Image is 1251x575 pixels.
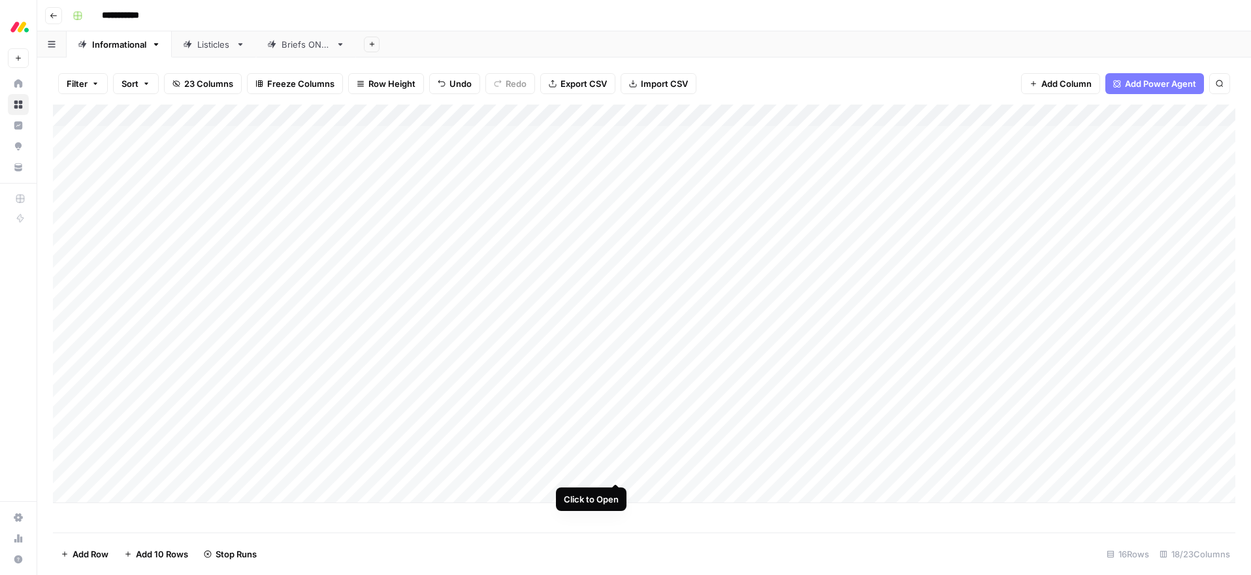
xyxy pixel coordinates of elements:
[216,548,257,561] span: Stop Runs
[8,10,29,43] button: Workspace: Monday.com
[8,136,29,157] a: Opportunities
[92,38,146,51] div: Informational
[8,549,29,570] button: Help + Support
[172,31,256,57] a: Listicles
[540,73,615,94] button: Export CSV
[58,73,108,94] button: Filter
[136,548,188,561] span: Add 10 Rows
[247,73,343,94] button: Freeze Columns
[621,73,696,94] button: Import CSV
[8,15,31,39] img: Monday.com Logo
[53,544,116,565] button: Add Row
[8,73,29,94] a: Home
[8,115,29,136] a: Insights
[641,77,688,90] span: Import CSV
[1021,73,1100,94] button: Add Column
[1154,544,1235,565] div: 18/23 Columns
[485,73,535,94] button: Redo
[164,73,242,94] button: 23 Columns
[73,548,108,561] span: Add Row
[8,94,29,115] a: Browse
[113,73,159,94] button: Sort
[506,77,527,90] span: Redo
[8,507,29,528] a: Settings
[67,31,172,57] a: Informational
[267,77,334,90] span: Freeze Columns
[197,38,231,51] div: Listicles
[256,31,356,57] a: Briefs ONLY
[368,77,415,90] span: Row Height
[449,77,472,90] span: Undo
[282,38,331,51] div: Briefs ONLY
[564,493,619,506] div: Click to Open
[1041,77,1092,90] span: Add Column
[1101,544,1154,565] div: 16 Rows
[429,73,480,94] button: Undo
[196,544,265,565] button: Stop Runs
[1105,73,1204,94] button: Add Power Agent
[122,77,138,90] span: Sort
[348,73,424,94] button: Row Height
[8,157,29,178] a: Your Data
[561,77,607,90] span: Export CSV
[67,77,88,90] span: Filter
[1125,77,1196,90] span: Add Power Agent
[8,528,29,549] a: Usage
[116,544,196,565] button: Add 10 Rows
[184,77,233,90] span: 23 Columns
